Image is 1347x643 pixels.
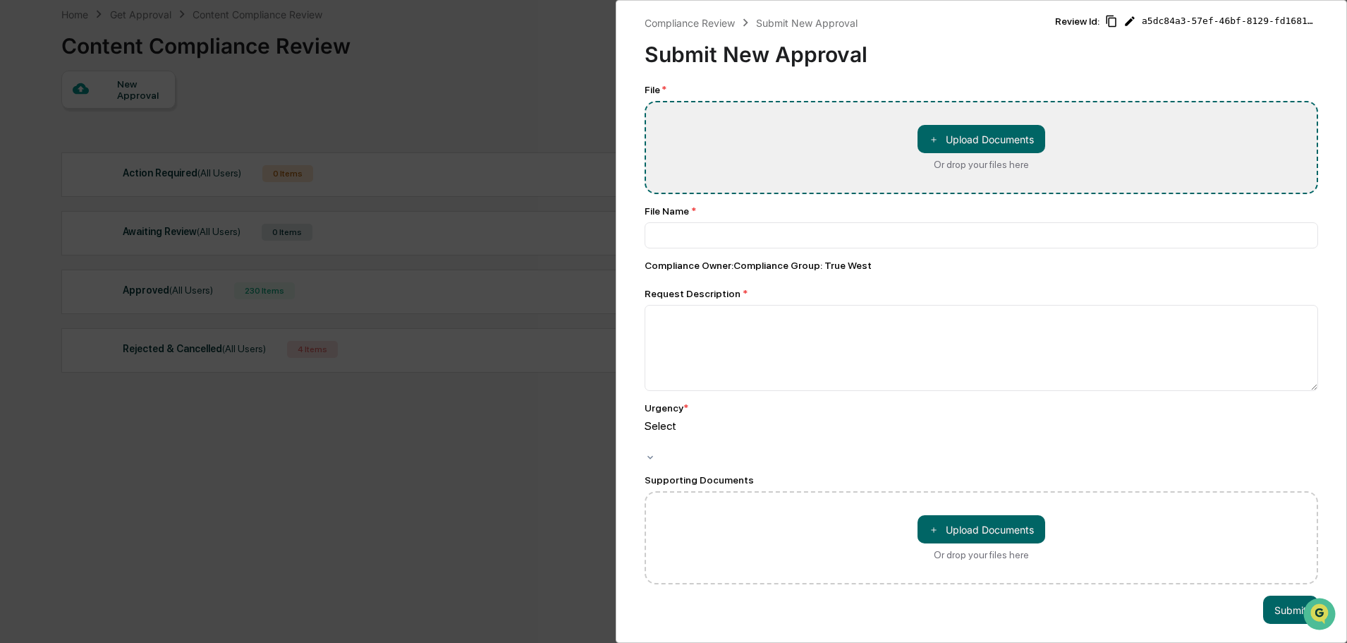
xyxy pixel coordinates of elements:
p: How can we help? [14,30,257,52]
span: Pylon [140,239,171,250]
span: Review Id: [1055,16,1099,27]
span: Attestations [116,178,175,192]
div: Supporting Documents [645,474,1318,486]
a: 🖐️Preclearance [8,172,97,198]
div: Submit New Approval [645,30,1055,67]
div: File [645,84,1318,95]
span: Data Lookup [28,205,89,219]
div: 🖐️ [14,179,25,191]
div: We're available if you need us! [48,122,178,133]
div: Start new chat [48,108,231,122]
span: a5dc84a3-57ef-46bf-8129-fd1681dd0145 [1142,16,1318,27]
div: Submit New Approval [756,17,858,29]
div: Urgency [645,402,688,414]
div: Compliance Review [645,17,735,29]
span: Edit Review ID [1123,15,1136,28]
a: Powered byPylon [99,239,171,250]
span: ＋ [929,523,939,536]
span: Preclearance [28,178,91,192]
button: Start new chat [240,112,257,129]
button: Submit [1263,596,1318,624]
div: Request Description [645,288,1318,299]
button: Or drop your files here [918,515,1045,543]
div: Or drop your files here [934,549,1029,560]
a: 🔎Data Lookup [8,199,95,224]
img: 1746055101610-c473b297-6a78-478c-a979-82029cc54cd1 [14,108,39,133]
a: 🗄️Attestations [97,172,181,198]
div: File Name [645,205,1318,217]
iframe: Open customer support [1302,596,1340,635]
div: 🗄️ [102,179,114,191]
span: Copy Id [1105,15,1118,28]
div: Or drop your files here [934,159,1029,170]
div: Compliance Owner : Compliance Group: True West [645,260,1318,271]
button: Or drop your files here [918,125,1045,153]
div: Select [645,419,1318,433]
span: ＋ [929,133,939,146]
div: 🔎 [14,206,25,217]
